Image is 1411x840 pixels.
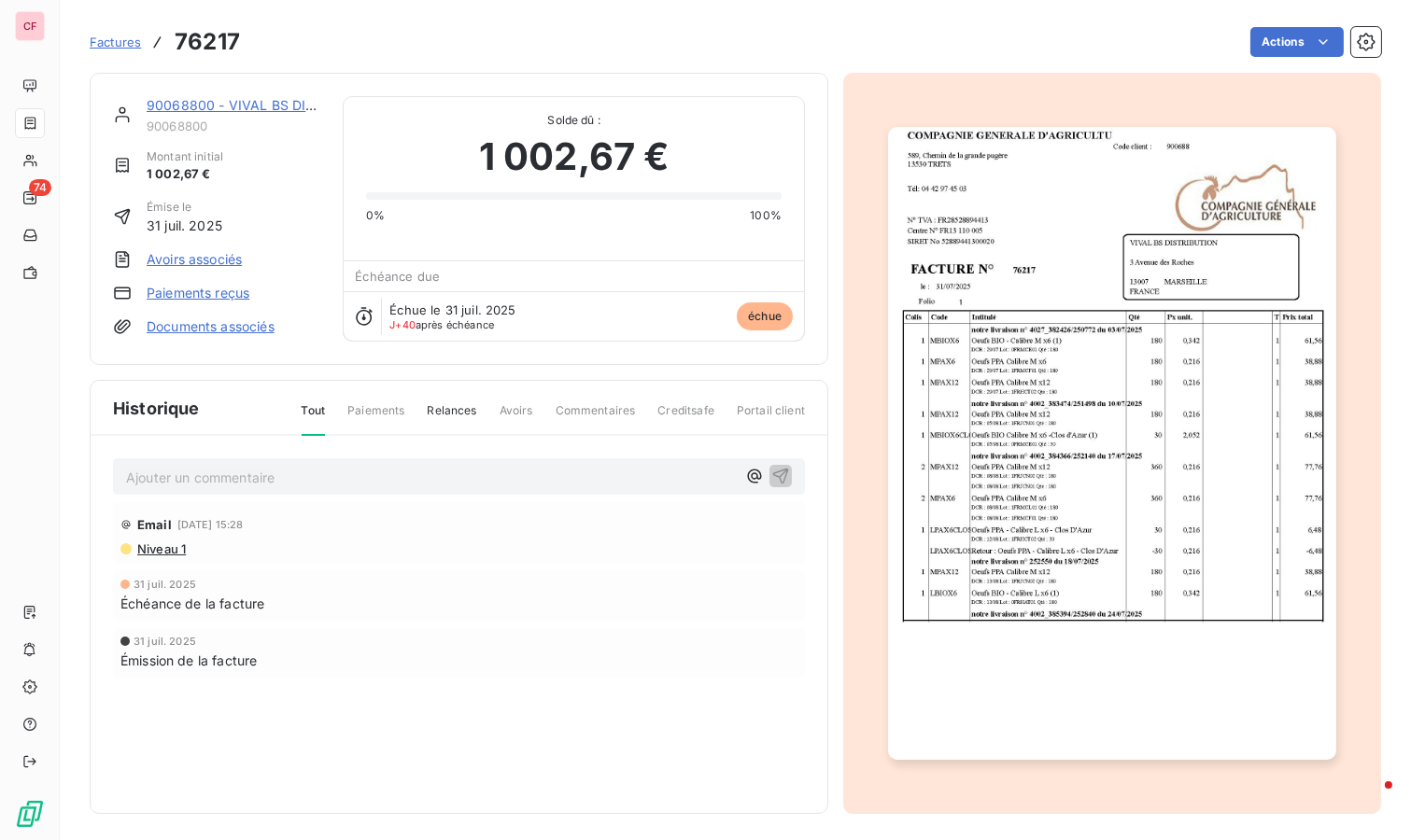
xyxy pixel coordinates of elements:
span: Commentaires [556,402,636,434]
span: 31 juil. 2025 [147,216,222,235]
span: Échue le 31 juil. 2025 [389,302,515,317]
span: Portail client [737,402,805,434]
span: Historique [113,396,200,421]
span: Factures [90,35,141,49]
span: Échéance de la facture [120,594,264,613]
span: 31 juil. 2025 [134,636,196,647]
span: Creditsafe [657,402,714,434]
img: invoice_thumbnail [888,127,1335,760]
span: 31 juil. 2025 [134,579,196,590]
span: 1 002,67 € [147,165,223,184]
span: 90068800 [147,119,320,133]
a: Avoirs associés [147,250,242,269]
span: 74 [29,179,51,196]
span: Échéance due [355,269,440,284]
span: Email [137,517,172,532]
span: après échéance [389,319,494,330]
button: Actions [1250,27,1344,57]
span: Tout [302,402,326,436]
h3: 76217 [175,25,240,59]
span: échue [737,302,793,330]
iframe: Intercom live chat [1348,777,1392,821]
img: Logo LeanPay [15,799,45,829]
span: 100% [750,207,782,224]
span: 0% [366,207,385,224]
span: J+40 [389,318,416,331]
a: Factures [90,33,141,51]
span: Émise le [147,199,222,216]
span: Émission de la facture [120,651,257,670]
a: Paiements reçus [147,284,249,302]
span: Paiements [347,402,404,434]
span: 1 002,67 € [479,129,670,185]
a: Documents associés [147,317,275,336]
span: Relances [427,402,476,434]
div: CF [15,11,45,41]
span: Montant initial [147,148,223,165]
span: Avoirs [500,402,533,434]
span: Niveau 1 [135,541,186,556]
span: Solde dû : [366,112,782,129]
a: 90068800 - VIVAL BS DISTRIBUTION [147,97,387,113]
span: [DATE] 15:28 [177,519,244,530]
